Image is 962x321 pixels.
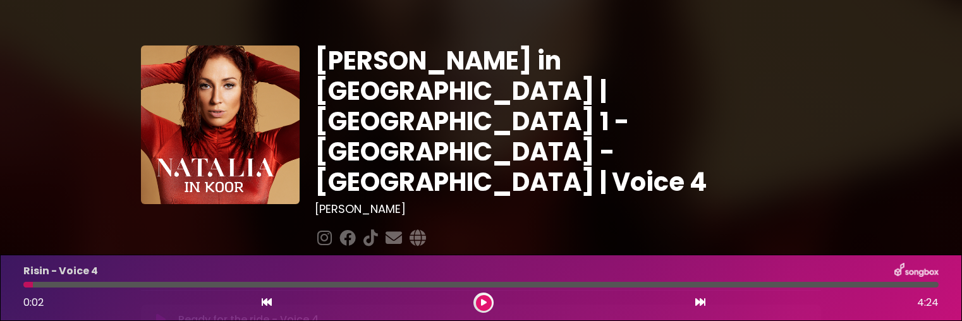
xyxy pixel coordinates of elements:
[23,263,98,279] p: Risin - Voice 4
[141,45,300,204] img: YTVS25JmS9CLUqXqkEhs
[894,263,939,279] img: songbox-logo-white.png
[23,295,44,310] span: 0:02
[315,202,821,216] h3: [PERSON_NAME]
[917,295,939,310] span: 4:24
[315,45,821,197] h1: [PERSON_NAME] in [GEOGRAPHIC_DATA] | [GEOGRAPHIC_DATA] 1 - [GEOGRAPHIC_DATA] - [GEOGRAPHIC_DATA] ...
